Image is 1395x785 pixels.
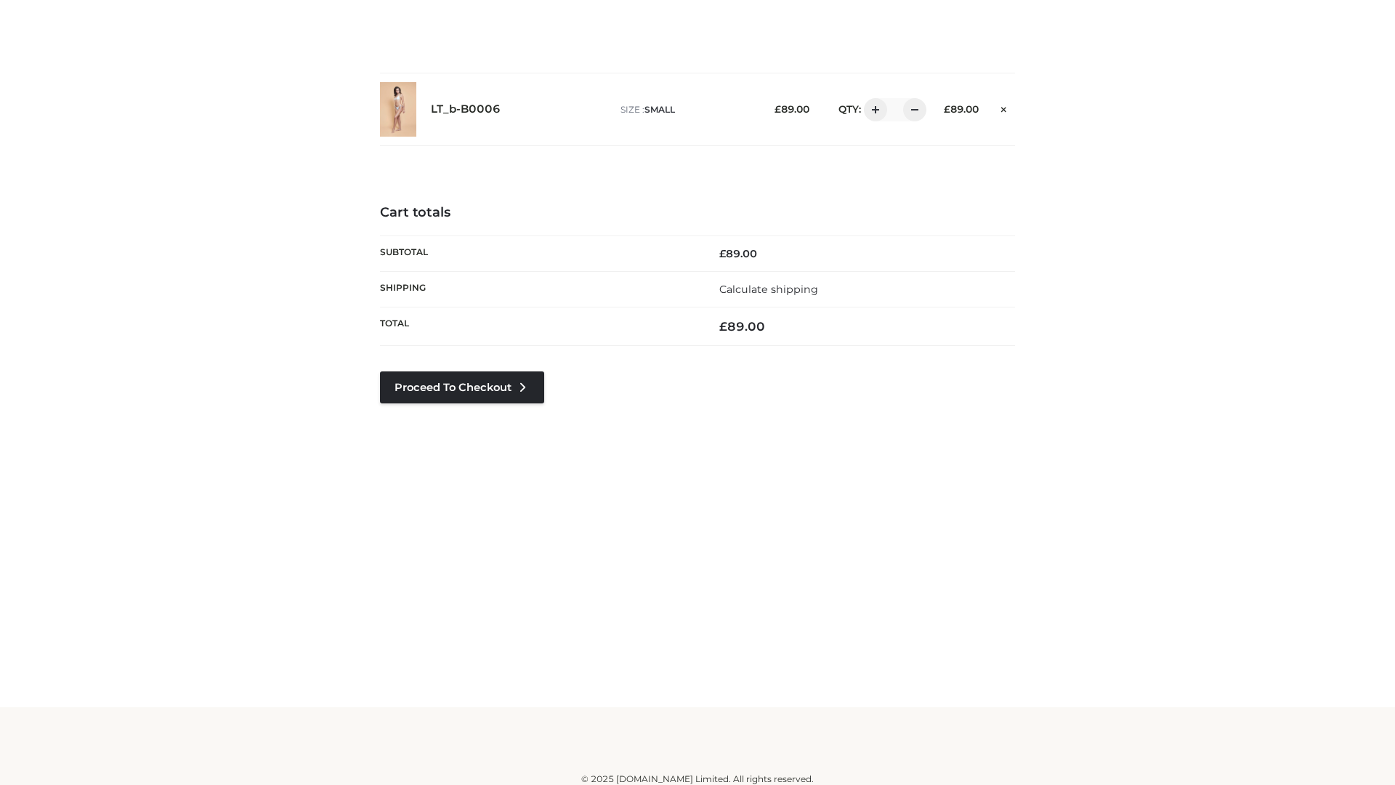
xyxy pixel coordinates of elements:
th: Shipping [380,271,697,307]
span: £ [719,319,727,334]
a: Calculate shipping [719,283,818,296]
bdi: 89.00 [719,247,757,260]
a: LT_b-B0006 [431,102,501,116]
span: SMALL [644,104,675,115]
span: £ [944,103,950,115]
img: LT_b-B0006 - SMALL [380,82,416,137]
span: £ [719,247,726,260]
bdi: 89.00 [944,103,979,115]
th: Subtotal [380,235,697,271]
h4: Cart totals [380,205,1015,221]
bdi: 89.00 [775,103,809,115]
a: Proceed to Checkout [380,371,544,403]
span: £ [775,103,781,115]
div: QTY: [824,98,921,121]
p: size : [620,103,752,116]
th: Total [380,307,697,346]
bdi: 89.00 [719,319,765,334]
a: Remove this item [993,98,1015,117]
